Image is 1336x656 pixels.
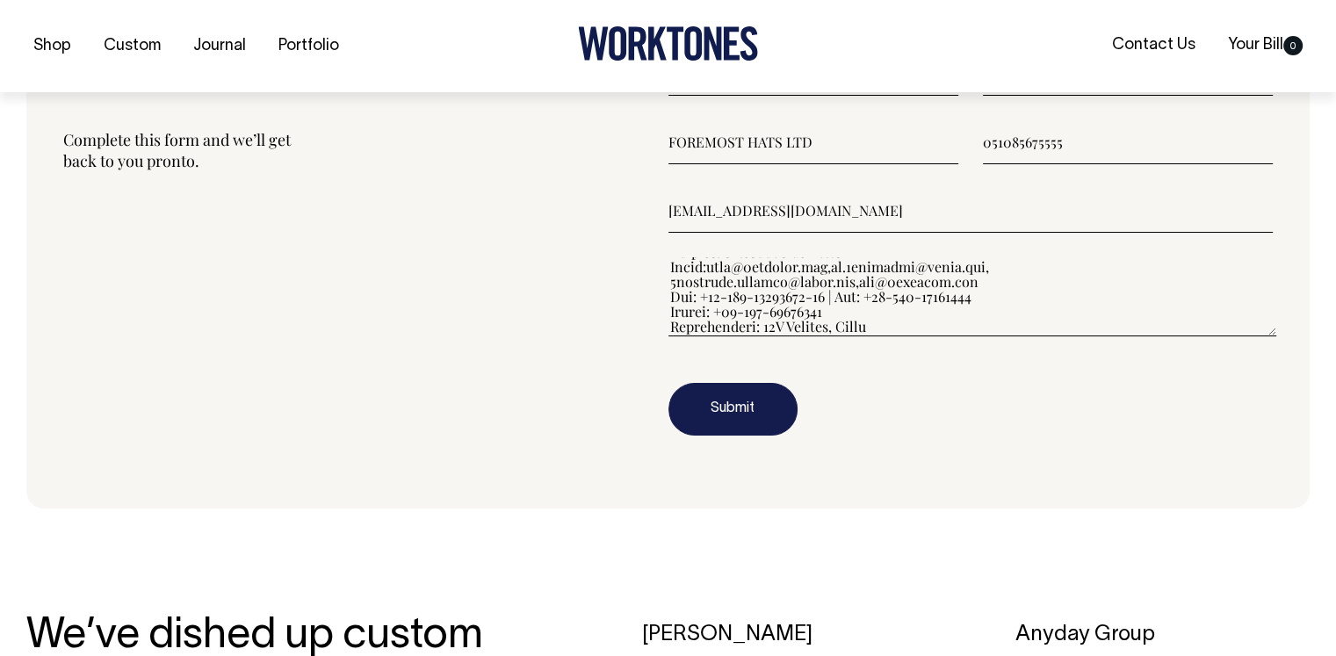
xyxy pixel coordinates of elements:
button: Submit [668,383,798,436]
input: Email (required) [668,189,1274,233]
a: Portfolio [271,32,346,61]
p: Complete this form and we’ll get back to you pronto. [63,129,668,171]
input: Business name [668,120,958,164]
a: Your Bill0 [1221,31,1310,60]
a: Custom [97,32,168,61]
input: Phone (required) [983,120,1273,164]
a: Journal [186,32,253,61]
a: Shop [26,32,78,61]
span: 0 [1283,36,1303,55]
a: Contact Us [1105,31,1202,60]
